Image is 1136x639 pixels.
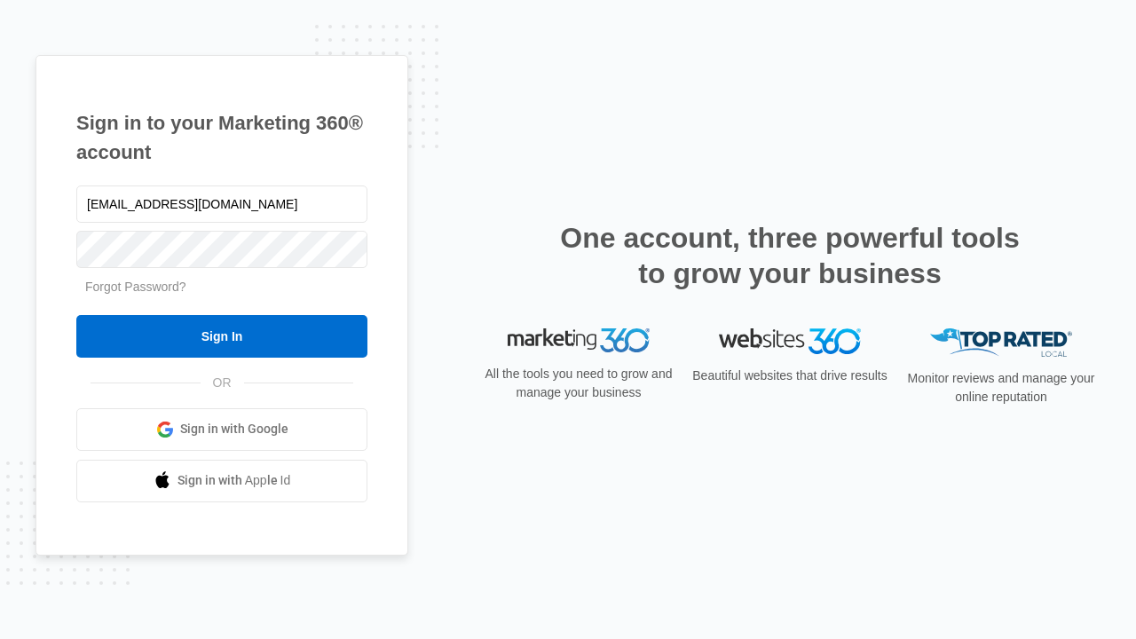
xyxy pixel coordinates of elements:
[76,408,367,451] a: Sign in with Google
[85,280,186,294] a: Forgot Password?
[180,420,288,438] span: Sign in with Google
[76,315,367,358] input: Sign In
[930,328,1072,358] img: Top Rated Local
[508,328,650,353] img: Marketing 360
[201,374,244,392] span: OR
[719,328,861,354] img: Websites 360
[76,185,367,223] input: Email
[177,471,291,490] span: Sign in with Apple Id
[902,369,1100,406] p: Monitor reviews and manage your online reputation
[76,108,367,167] h1: Sign in to your Marketing 360® account
[690,367,889,385] p: Beautiful websites that drive results
[76,460,367,502] a: Sign in with Apple Id
[479,365,678,402] p: All the tools you need to grow and manage your business
[555,220,1025,291] h2: One account, three powerful tools to grow your business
